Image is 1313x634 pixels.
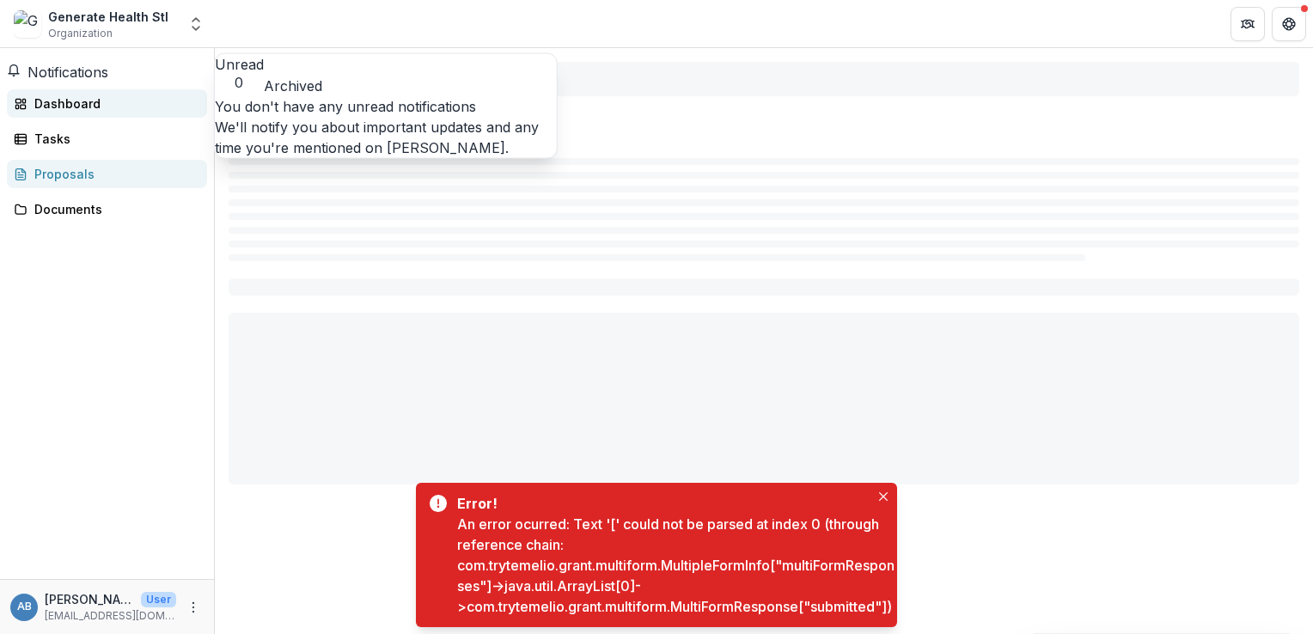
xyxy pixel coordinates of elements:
p: You don't have any unread notifications [215,96,557,117]
p: User [141,592,176,607]
span: Notifications [27,64,108,81]
div: Dashboard [34,94,193,113]
div: Proposals [34,165,193,183]
div: Error! [457,493,890,514]
span: Organization [48,26,113,41]
button: Get Help [1272,7,1306,41]
div: Anna Bilyeu [17,601,32,613]
button: Unread [215,54,264,91]
button: Close [873,486,894,507]
div: Documents [34,200,193,218]
span: 0 [215,75,264,91]
a: Documents [7,195,207,223]
div: An error ocurred: Text '[' could not be parsed at index 0 (through reference chain: com.trytemeli... [457,514,897,617]
p: [PERSON_NAME] [45,590,134,608]
button: More [183,597,204,618]
div: Generate Health Stl [48,8,168,26]
p: We'll notify you about important updates and any time you're mentioned on [PERSON_NAME]. [215,117,557,158]
button: Archived [264,76,322,96]
div: Tasks [34,130,193,148]
a: Proposals [7,160,207,188]
p: [EMAIL_ADDRESS][DOMAIN_NAME] [45,608,176,624]
img: Generate Health Stl [14,10,41,38]
a: Dashboard [7,89,207,118]
a: Tasks [7,125,207,153]
button: Partners [1231,7,1265,41]
button: Notifications [7,62,108,82]
button: Open entity switcher [184,7,208,41]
